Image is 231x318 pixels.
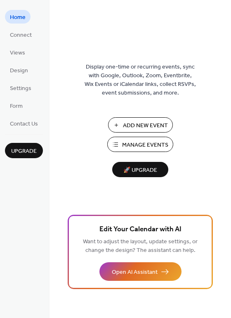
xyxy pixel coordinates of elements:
[85,63,196,97] span: Display one-time or recurring events, sync with Google, Outlook, Zoom, Eventbrite, Wix Events or ...
[5,28,37,41] a: Connect
[5,116,43,130] a: Contact Us
[83,236,198,256] span: Want to adjust the layout, update settings, or change the design? The assistant can help.
[10,120,38,128] span: Contact Us
[5,63,33,77] a: Design
[99,224,181,235] span: Edit Your Calendar with AI
[10,49,25,57] span: Views
[108,117,173,133] button: Add New Event
[10,13,26,22] span: Home
[10,66,28,75] span: Design
[112,268,158,277] span: Open AI Assistant
[5,45,30,59] a: Views
[117,165,163,176] span: 🚀 Upgrade
[99,262,181,281] button: Open AI Assistant
[11,147,37,156] span: Upgrade
[10,102,23,111] span: Form
[123,121,168,130] span: Add New Event
[10,84,31,93] span: Settings
[122,141,168,150] span: Manage Events
[5,143,43,158] button: Upgrade
[112,162,168,177] button: 🚀 Upgrade
[5,10,31,24] a: Home
[107,137,173,152] button: Manage Events
[5,81,36,95] a: Settings
[10,31,32,40] span: Connect
[5,99,28,112] a: Form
